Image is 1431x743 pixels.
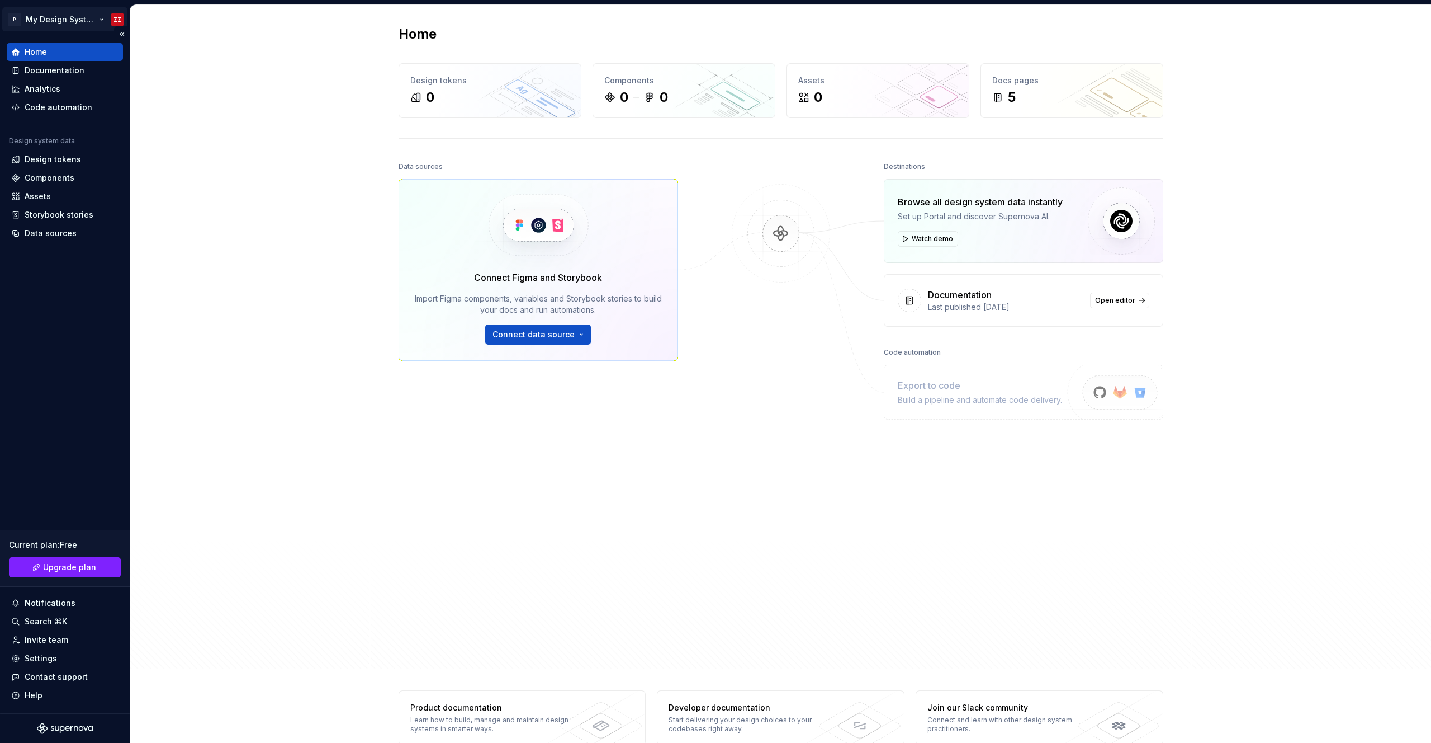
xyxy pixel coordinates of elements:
div: Code automation [884,345,941,360]
div: Developer documentation [669,702,831,713]
span: Open editor [1095,296,1135,305]
div: Current plan : Free [9,539,121,551]
span: Connect data source [492,329,575,340]
span: Watch demo [912,234,953,243]
a: Storybook stories [7,206,123,224]
div: 0 [426,88,434,106]
div: Contact support [25,671,88,683]
div: ZZ [113,15,121,24]
div: Browse all design system data instantly [898,195,1063,209]
a: Components [7,169,123,187]
div: My Design System [26,14,97,25]
div: Start delivering your design choices to your codebases right away. [669,716,831,733]
div: P [8,13,21,26]
div: Learn how to build, manage and maintain design systems in smarter ways. [410,716,573,733]
a: Docs pages5 [980,63,1163,118]
div: Join our Slack community [927,702,1090,713]
button: PMy Design SystemZZ [2,7,127,31]
button: Collapse sidebar [114,26,130,42]
div: Home [25,46,47,58]
div: 5 [1008,88,1016,106]
a: Home [7,43,123,61]
div: Build a pipeline and automate code delivery. [898,394,1062,406]
div: Set up Portal and discover Supernova AI. [898,211,1063,222]
a: Code automation [7,98,123,116]
svg: Supernova Logo [37,723,93,734]
button: Contact support [7,668,123,686]
button: Connect data source [485,325,591,345]
a: Documentation [7,62,123,79]
div: Code automation [25,102,92,113]
div: Documentation [928,288,992,302]
div: Settings [25,653,57,664]
div: Data sources [399,159,443,175]
div: Components [604,75,764,86]
div: Export to code [898,379,1062,392]
div: Design tokens [25,154,81,165]
div: Storybook stories [25,209,93,220]
a: Design tokens [7,151,123,168]
button: Search ⌘K [7,613,123,631]
div: Notifications [25,598,75,609]
button: Watch demo [898,231,958,247]
div: Destinations [884,159,925,175]
a: Components00 [593,63,775,118]
div: Invite team [25,634,68,646]
a: Upgrade plan [9,557,121,577]
a: Assets0 [786,63,969,118]
div: Last published [DATE] [928,302,1083,313]
div: Connect Figma and Storybook [474,271,602,284]
div: Product documentation [410,702,573,713]
a: Settings [7,650,123,667]
a: Invite team [7,631,123,649]
div: Assets [798,75,958,86]
a: Data sources [7,224,123,242]
div: Analytics [25,83,60,95]
div: Design system data [9,137,75,145]
div: Design tokens [410,75,570,86]
div: Components [25,172,74,184]
span: Upgrade plan [43,562,96,573]
div: 0 [814,88,822,106]
h2: Home [399,25,437,43]
a: Analytics [7,80,123,98]
div: Data sources [25,228,77,239]
div: Help [25,690,42,701]
button: Notifications [7,594,123,612]
div: Docs pages [992,75,1152,86]
div: Documentation [25,65,84,76]
a: Assets [7,187,123,205]
button: Help [7,686,123,704]
div: Assets [25,191,51,202]
div: 0 [620,88,628,106]
a: Open editor [1090,293,1149,308]
div: Search ⌘K [25,616,67,627]
a: Design tokens0 [399,63,581,118]
div: Import Figma components, variables and Storybook stories to build your docs and run automations. [415,293,662,316]
div: 0 [660,88,668,106]
div: Connect and learn with other design system practitioners. [927,716,1090,733]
